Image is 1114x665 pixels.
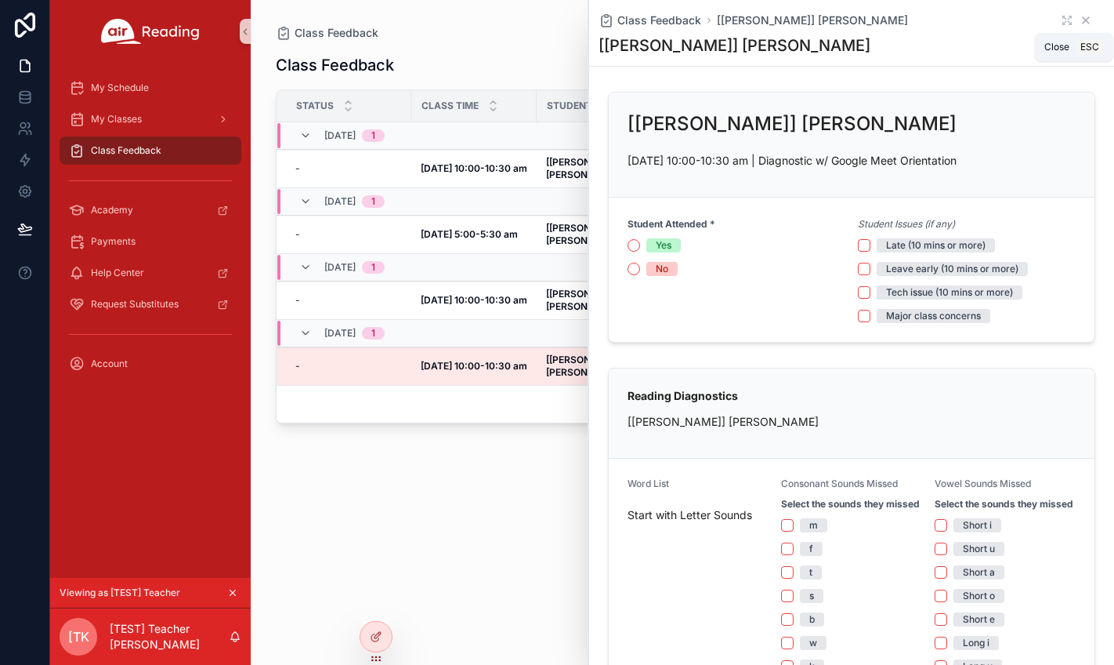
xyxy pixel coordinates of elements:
span: Esc [1077,41,1102,53]
span: [DATE] [324,327,356,340]
span: [DATE] [324,129,356,142]
h1: [[PERSON_NAME]] [PERSON_NAME] [599,35,870,56]
div: scrollable content [50,63,251,398]
span: Start with Letter Sounds [628,507,769,523]
a: Help Center [60,259,241,287]
span: Request Substitutes [91,298,179,311]
h1: Class Feedback [276,54,394,76]
span: Viewing as [TEST] Teacher [60,587,180,599]
span: Close [1044,41,1069,53]
a: [[PERSON_NAME]] [PERSON_NAME] [546,354,664,379]
span: Account [91,358,128,370]
div: 1 [371,195,375,208]
div: 1 [371,327,375,340]
span: Academy [91,204,133,216]
div: b [809,612,815,627]
span: Vowel Sounds Missed [935,478,1031,489]
span: - [295,360,300,372]
img: App logo [101,19,200,44]
div: 1 [371,261,375,274]
span: Class Time [421,100,479,112]
a: Payments [60,227,241,256]
div: t [809,565,812,580]
div: f [809,542,813,556]
p: [[PERSON_NAME]] [PERSON_NAME] [628,413,1076,430]
div: Leave early (10 mins or more) [886,262,1018,276]
span: Word List [628,478,669,489]
span: [DATE] [324,261,356,274]
span: My Classes [91,113,142,125]
a: [DATE] 5:00-5:30 am [421,228,527,241]
div: Long i [963,636,989,650]
span: Student [547,100,592,112]
a: Account [60,350,241,378]
strong: [DATE] 10:00-10:30 am [421,162,527,174]
div: Short u [963,542,995,556]
div: m [809,518,818,532]
div: Short i [963,518,992,532]
a: [[PERSON_NAME]] [PERSON_NAME] [546,288,664,313]
div: No [656,262,668,276]
div: w [809,636,817,650]
div: Tech issue (10 mins or more) [886,285,1013,300]
span: Consonant Sounds Missed [781,478,898,489]
h2: [[PERSON_NAME]] [PERSON_NAME] [628,111,957,136]
strong: [[PERSON_NAME]] [PERSON_NAME] [546,288,632,312]
div: Short o [963,589,995,603]
strong: [[PERSON_NAME]] [PERSON_NAME] [546,222,632,246]
a: [DATE] 10:00-10:30 am [421,294,527,307]
a: Academy [60,196,241,224]
em: Student Issues (if any) [858,218,955,231]
a: My Classes [60,105,241,133]
a: Class Feedback [60,136,241,165]
span: Payments [91,235,136,248]
strong: [DATE] 5:00-5:30 am [421,228,518,240]
div: Major class concerns [886,309,981,323]
div: Short a [963,565,995,580]
a: Request Substitutes [60,290,241,318]
a: - [295,360,402,372]
span: Status [296,100,334,112]
a: [DATE] 10:00-10:30 am [421,162,527,175]
span: - [295,228,300,241]
span: - [295,162,300,175]
a: [DATE] 10:00-10:30 am [421,360,527,372]
span: [TK [68,627,89,646]
a: [[PERSON_NAME]] [PERSON_NAME] [546,156,664,181]
div: Late (10 mins or more) [886,238,986,253]
span: Class Feedback [295,25,378,41]
div: Short e [963,612,995,627]
strong: [[PERSON_NAME]] [PERSON_NAME] [546,156,632,180]
span: Help Center [91,267,144,279]
div: s [809,589,814,603]
span: [DATE] [324,195,356,208]
div: 1 [371,129,375,142]
a: Class Feedback [599,13,701,28]
span: Class Feedback [617,13,701,28]
a: - [295,294,402,307]
span: - [295,294,300,307]
strong: [[PERSON_NAME]] [PERSON_NAME] [546,354,632,378]
strong: Reading Diagnostics [628,389,738,402]
a: [[PERSON_NAME]] [PERSON_NAME] [717,13,908,28]
a: [[PERSON_NAME]] [PERSON_NAME] [546,222,664,247]
div: Yes [656,238,671,253]
span: Class Feedback [91,144,161,157]
strong: Select the sounds they missed [781,498,920,511]
p: [TEST] Teacher [PERSON_NAME] [110,621,229,652]
a: My Schedule [60,74,241,102]
strong: [DATE] 10:00-10:30 am [421,360,527,372]
strong: Select the sounds they missed [935,498,1073,511]
a: Class Feedback [276,25,378,41]
p: [DATE] 10:00-10:30 am | Diagnostic w/ Google Meet Orientation [628,152,1076,169]
a: - [295,228,402,241]
span: My Schedule [91,82,149,94]
a: - [295,162,402,175]
strong: Student Attended * [628,218,715,231]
